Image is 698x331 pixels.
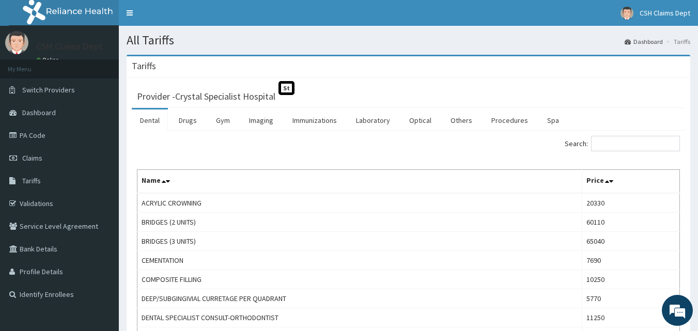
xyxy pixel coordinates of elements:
[625,37,663,46] a: Dashboard
[170,109,205,131] a: Drugs
[22,108,56,117] span: Dashboard
[565,136,680,151] label: Search:
[137,251,582,270] td: CEMENTATION
[36,42,103,51] p: CSH Claims Dept
[442,109,480,131] a: Others
[132,61,156,71] h3: Tariffs
[582,213,679,232] td: 60110
[137,289,582,308] td: DEEP/SUBGINGIVIAL CURRETAGE PER QUADRANT
[582,308,679,327] td: 11250
[539,109,567,131] a: Spa
[137,92,275,101] h3: Provider - Crystal Specialist Hospital
[401,109,440,131] a: Optical
[621,7,633,20] img: User Image
[348,109,398,131] a: Laboratory
[137,170,582,194] th: Name
[137,193,582,213] td: ACRYLIC CROWNING
[278,81,294,95] span: St
[640,8,690,18] span: CSH Claims Dept
[483,109,536,131] a: Procedures
[137,308,582,327] td: DENTAL SPECIALIST CONSULT-ORTHODONTIST
[137,213,582,232] td: BRIDGES (2 UNITS)
[22,85,75,94] span: Switch Providers
[137,270,582,289] td: COMPOSITE FILLING
[137,232,582,251] td: BRIDGES (3 UNITS)
[284,109,345,131] a: Immunizations
[582,289,679,308] td: 5770
[582,232,679,251] td: 65040
[22,176,41,185] span: Tariffs
[582,193,679,213] td: 20330
[582,170,679,194] th: Price
[36,56,61,64] a: Online
[5,31,28,54] img: User Image
[241,109,282,131] a: Imaging
[664,37,690,46] li: Tariffs
[132,109,168,131] a: Dental
[582,270,679,289] td: 10250
[208,109,238,131] a: Gym
[22,153,42,163] span: Claims
[591,136,680,151] input: Search:
[127,34,690,47] h1: All Tariffs
[582,251,679,270] td: 7690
